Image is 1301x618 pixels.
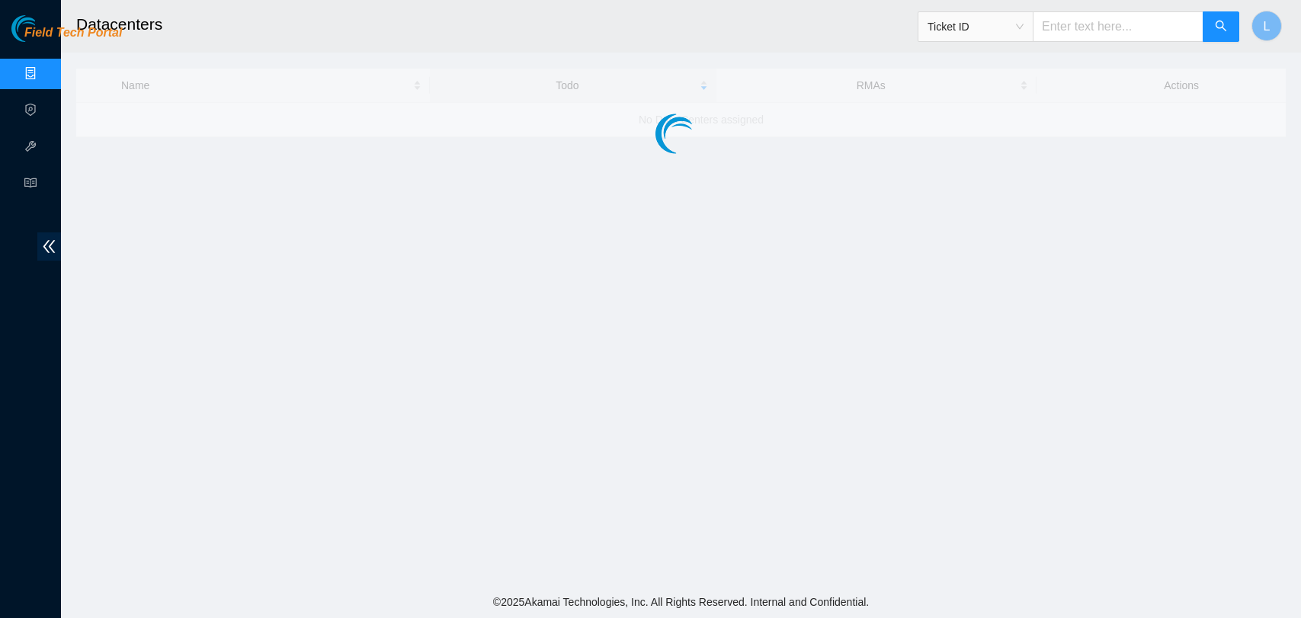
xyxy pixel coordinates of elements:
span: read [24,170,37,200]
img: Akamai Technologies [11,15,77,42]
button: L [1251,11,1282,41]
input: Enter text here... [1033,11,1203,42]
span: Ticket ID [928,15,1024,38]
button: search [1203,11,1239,42]
footer: © 2025 Akamai Technologies, Inc. All Rights Reserved. Internal and Confidential. [61,586,1301,618]
a: Akamai TechnologiesField Tech Portal [11,27,122,47]
span: search [1215,20,1227,34]
span: double-left [37,232,61,261]
span: L [1264,17,1271,36]
span: Field Tech Portal [24,26,122,40]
